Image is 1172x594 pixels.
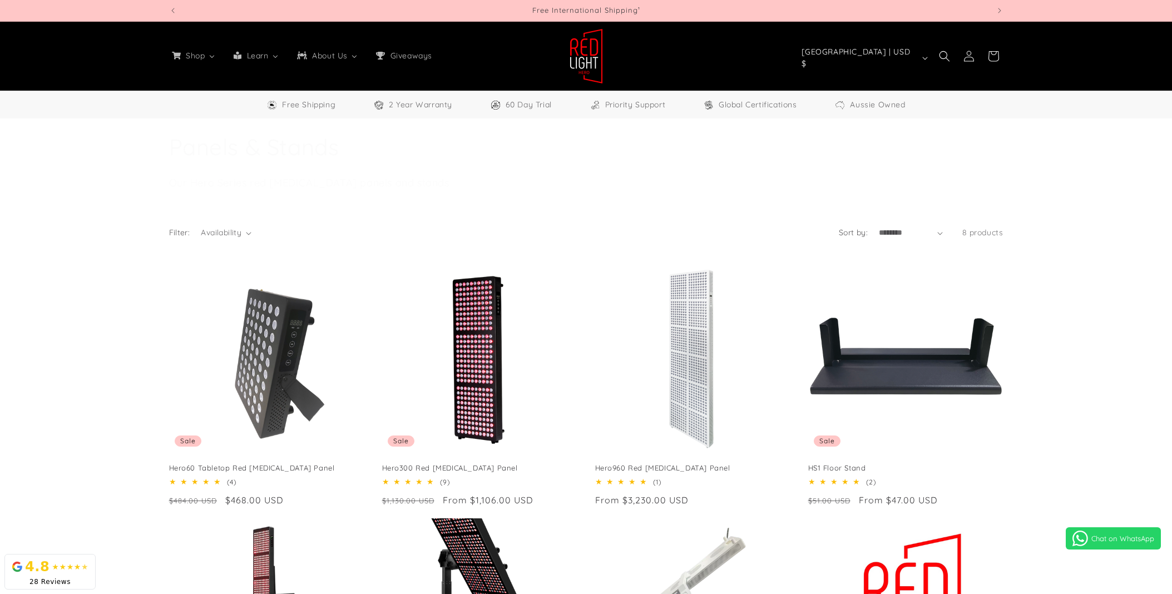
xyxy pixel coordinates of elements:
a: Priority Support [590,98,666,112]
a: Free Worldwide Shipping [266,98,335,112]
span: Priority Support [605,98,666,112]
summary: Availability (0 selected) [201,227,251,239]
a: Hero300 Red [MEDICAL_DATA] Panel [382,463,577,473]
a: Learn [224,44,288,67]
span: Free Shipping [282,98,335,112]
img: Red Light Hero [570,28,603,84]
p: Our Hero Series red [MEDICAL_DATA] panels and stands [169,175,725,190]
a: Global Certifications [703,98,797,112]
a: Giveaways [367,44,440,67]
span: Chat on WhatsApp [1091,534,1154,543]
img: Certifications Icon [703,100,714,111]
span: Free International Shipping¹ [532,6,640,14]
a: About Us [288,44,367,67]
span: Learn [245,51,270,61]
img: Warranty Icon [373,100,384,111]
a: Aussie Owned [834,98,905,112]
a: 60 Day Trial [490,98,552,112]
h2: Filter: [169,227,190,239]
span: 8 products [962,227,1003,237]
img: Support Icon [590,100,601,111]
span: 2 Year Warranty [389,98,452,112]
span: Giveaways [388,51,433,61]
span: Shop [184,51,206,61]
a: Chat on WhatsApp [1066,527,1161,550]
button: [GEOGRAPHIC_DATA] | USD $ [795,47,932,68]
span: Global Certifications [719,98,797,112]
span: Availability [201,227,241,237]
a: Red Light Hero [565,24,607,88]
span: 60 Day Trial [506,98,552,112]
a: HS1 Floor Stand [808,463,1003,473]
span: [GEOGRAPHIC_DATA] | USD $ [802,46,917,70]
h1: Panels & Stands [169,132,1003,161]
span: About Us [310,51,349,61]
img: Aussie Owned Icon [834,100,845,111]
img: Free Shipping Icon [266,100,278,111]
a: Shop [162,44,224,67]
label: Sort by: [839,227,868,237]
a: 2 Year Warranty [373,98,452,112]
summary: Search [932,44,957,68]
a: Hero60 Tabletop Red [MEDICAL_DATA] Panel [169,463,364,473]
img: Trial Icon [490,100,501,111]
a: Hero960 Red [MEDICAL_DATA] Panel [595,463,790,473]
span: Aussie Owned [850,98,905,112]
